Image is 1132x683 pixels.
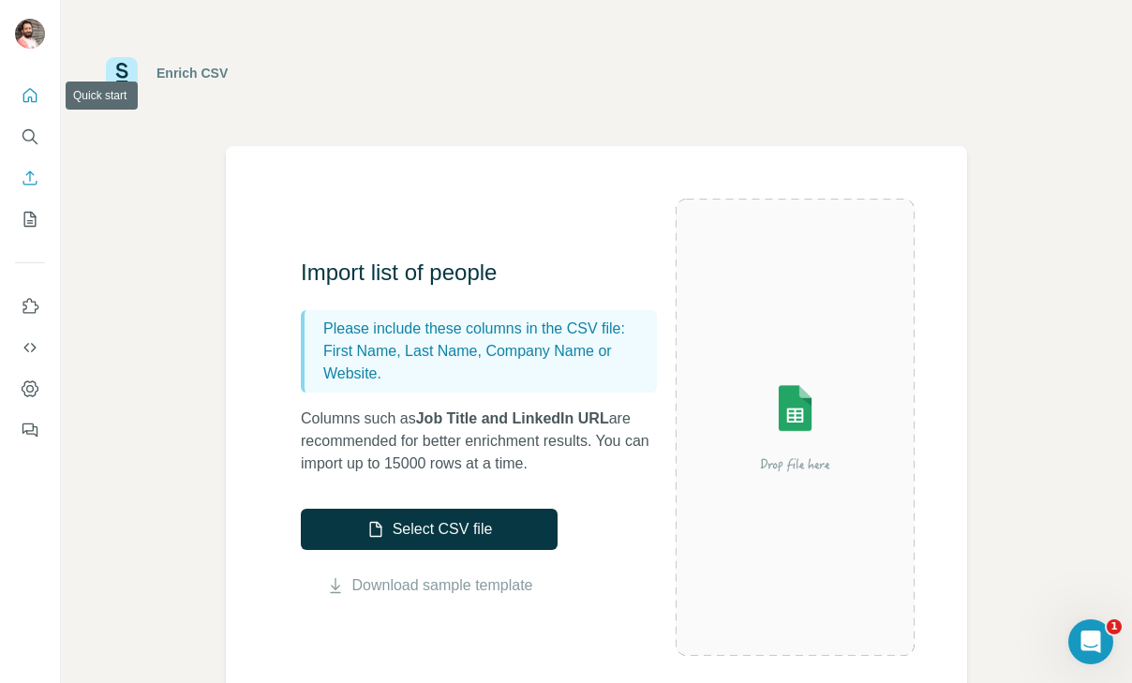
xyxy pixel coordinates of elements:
[15,372,45,406] button: Dashboard
[15,19,45,49] img: Avatar
[15,120,45,154] button: Search
[676,348,915,507] img: Surfe Illustration - Drop file here or select below
[15,331,45,364] button: Use Surfe API
[301,574,558,597] button: Download sample template
[352,574,533,597] a: Download sample template
[156,64,228,82] div: Enrich CSV
[15,79,45,112] button: Quick start
[416,410,609,426] span: Job Title and LinkedIn URL
[15,161,45,195] button: Enrich CSV
[323,340,649,385] p: First Name, Last Name, Company Name or Website.
[15,413,45,447] button: Feedback
[1107,619,1122,634] span: 1
[323,318,649,340] p: Please include these columns in the CSV file:
[301,258,676,288] h3: Import list of people
[15,290,45,323] button: Use Surfe on LinkedIn
[1068,619,1113,664] iframe: Intercom live chat
[301,509,558,550] button: Select CSV file
[106,57,138,89] img: Surfe Logo
[301,408,676,475] p: Columns such as are recommended for better enrichment results. You can import up to 15000 rows at...
[15,202,45,236] button: My lists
